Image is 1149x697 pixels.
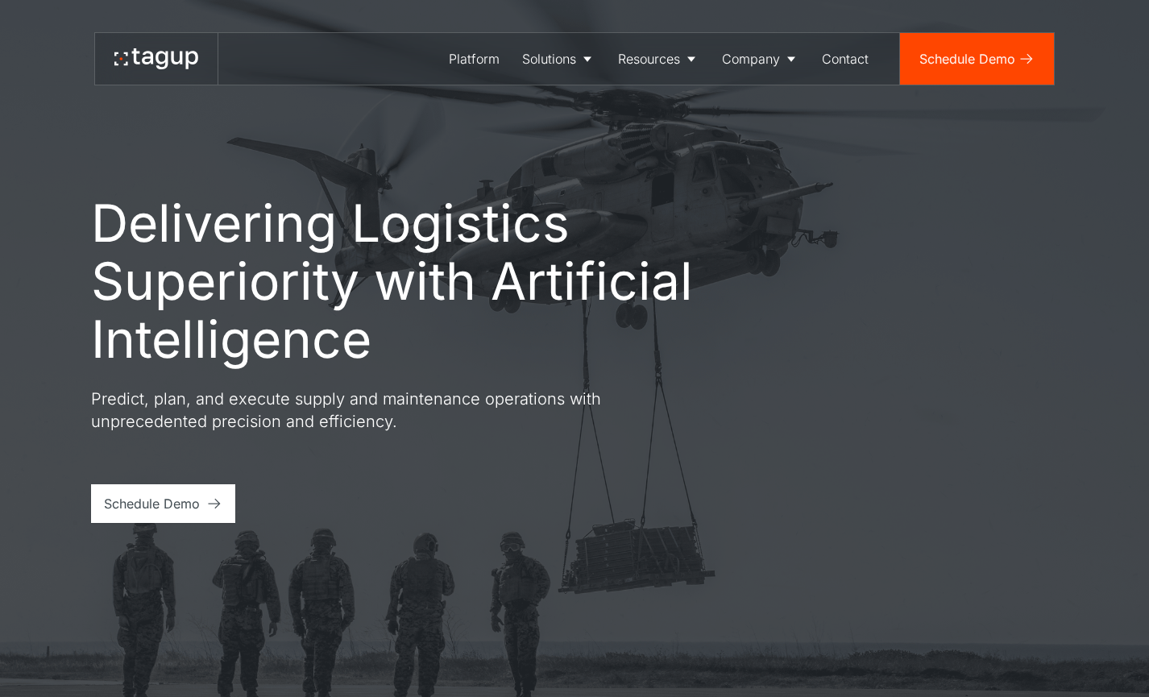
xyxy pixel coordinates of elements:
[449,49,500,68] div: Platform
[607,33,711,85] a: Resources
[900,33,1054,85] a: Schedule Demo
[722,49,780,68] div: Company
[91,484,235,523] a: Schedule Demo
[91,194,768,368] h1: Delivering Logistics Superiority with Artificial Intelligence
[618,49,680,68] div: Resources
[511,33,607,85] a: Solutions
[522,49,576,68] div: Solutions
[711,33,811,85] a: Company
[822,49,869,68] div: Contact
[104,494,200,513] div: Schedule Demo
[91,388,671,433] p: Predict, plan, and execute supply and maintenance operations with unprecedented precision and eff...
[919,49,1015,68] div: Schedule Demo
[438,33,511,85] a: Platform
[811,33,880,85] a: Contact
